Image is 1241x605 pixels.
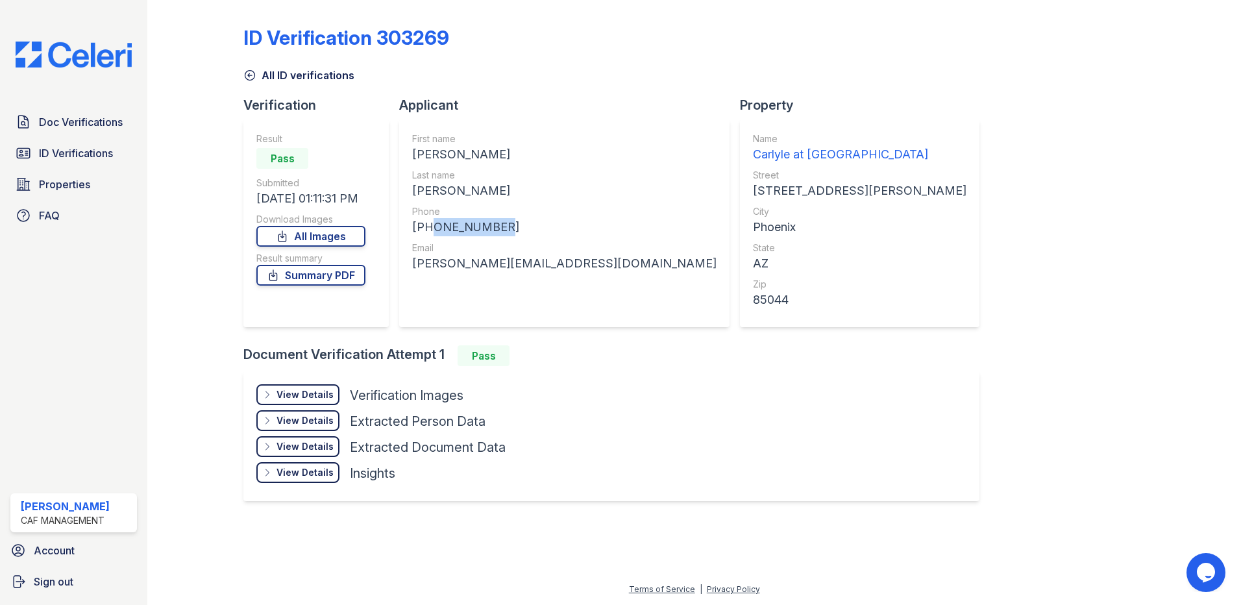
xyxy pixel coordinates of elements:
div: Zip [753,278,966,291]
div: City [753,205,966,218]
a: Privacy Policy [707,584,760,594]
a: All ID verifications [243,68,354,83]
div: Verification Images [350,386,463,404]
div: Pass [256,148,308,169]
div: Pass [458,345,510,366]
div: Name [753,132,966,145]
div: View Details [276,388,334,401]
div: [STREET_ADDRESS][PERSON_NAME] [753,182,966,200]
div: CAF Management [21,514,110,527]
div: State [753,241,966,254]
a: Terms of Service [629,584,695,594]
span: Properties [39,177,90,192]
a: Sign out [5,569,142,595]
div: [PERSON_NAME] [412,145,717,164]
div: Submitted [256,177,365,190]
div: Last name [412,169,717,182]
div: View Details [276,414,334,427]
a: All Images [256,226,365,247]
div: [PERSON_NAME] [412,182,717,200]
div: Result [256,132,365,145]
div: Street [753,169,966,182]
div: Extracted Person Data [350,412,485,430]
div: View Details [276,466,334,479]
a: Properties [10,171,137,197]
div: First name [412,132,717,145]
a: FAQ [10,203,137,228]
div: Phoenix [753,218,966,236]
span: Doc Verifications [39,114,123,130]
div: [DATE] 01:11:31 PM [256,190,365,208]
div: Insights [350,464,395,482]
a: ID Verifications [10,140,137,166]
div: ID Verification 303269 [243,26,449,49]
div: Email [412,241,717,254]
a: Name Carlyle at [GEOGRAPHIC_DATA] [753,132,966,164]
div: View Details [276,440,334,453]
div: Result summary [256,252,365,265]
img: CE_Logo_Blue-a8612792a0a2168367f1c8372b55b34899dd931a85d93a1a3d3e32e68fde9ad4.png [5,42,142,68]
div: [PHONE_NUMBER] [412,218,717,236]
div: Carlyle at [GEOGRAPHIC_DATA] [753,145,966,164]
a: Account [5,537,142,563]
div: Property [740,96,990,114]
span: Account [34,543,75,558]
span: ID Verifications [39,145,113,161]
span: FAQ [39,208,60,223]
div: 85044 [753,291,966,309]
a: Doc Verifications [10,109,137,135]
div: Applicant [399,96,740,114]
div: AZ [753,254,966,273]
div: [PERSON_NAME][EMAIL_ADDRESS][DOMAIN_NAME] [412,254,717,273]
div: Verification [243,96,399,114]
div: | [700,584,702,594]
iframe: chat widget [1186,553,1228,592]
div: Download Images [256,213,365,226]
div: Phone [412,205,717,218]
div: Document Verification Attempt 1 [243,345,990,366]
span: Sign out [34,574,73,589]
div: Extracted Document Data [350,438,506,456]
div: [PERSON_NAME] [21,499,110,514]
a: Summary PDF [256,265,365,286]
